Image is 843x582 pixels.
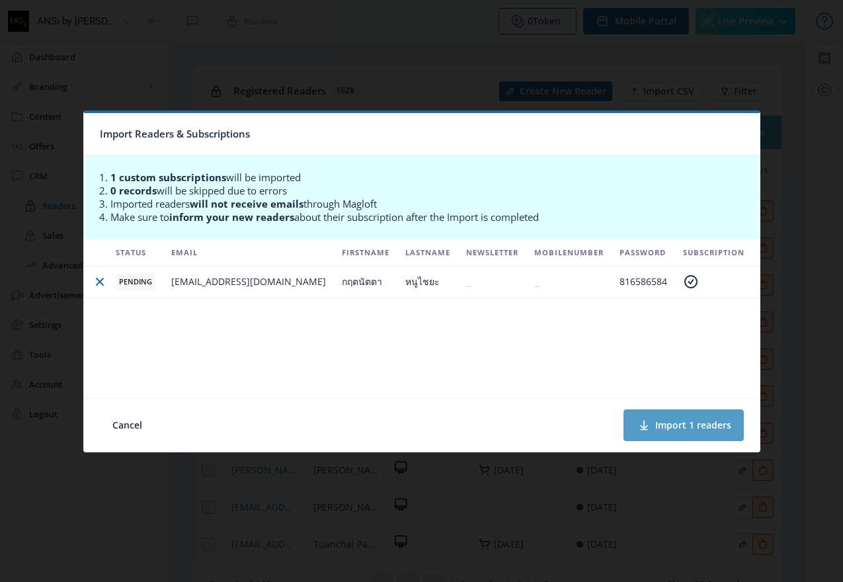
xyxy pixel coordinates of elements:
[623,409,744,441] button: Import 1 readers
[110,171,226,184] b: 1 custom subscriptions
[110,197,753,210] li: Imported readers through Magloft
[405,275,440,288] span: หนูไชยะ
[397,239,458,267] th: lastname
[458,239,526,267] th: newsletter
[342,275,382,288] span: กฤตนัตตา
[526,239,612,267] th: mobileNumber
[620,275,667,288] span: 816586584
[108,239,163,267] th: Status
[84,113,760,155] nb-card-header: Import Readers & Subscriptions
[171,275,326,288] span: [EMAIL_ADDRESS][DOMAIN_NAME]
[110,184,753,197] li: will be skipped due to errors
[169,210,294,224] b: inform your new readers
[334,239,397,267] th: firstname
[110,184,157,197] b: 0 records
[110,210,753,224] li: Make sure to about their subscription after the Import is completed
[100,409,155,441] button: Cancel
[190,197,303,210] b: will not receive emails
[752,239,805,267] th: orderId
[612,239,675,267] th: password
[116,273,155,290] span: PENDING
[466,275,471,288] span: ⎯
[163,239,334,267] th: email
[675,239,752,267] th: subscription
[110,171,753,184] li: will be imported
[534,275,540,288] span: ⎯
